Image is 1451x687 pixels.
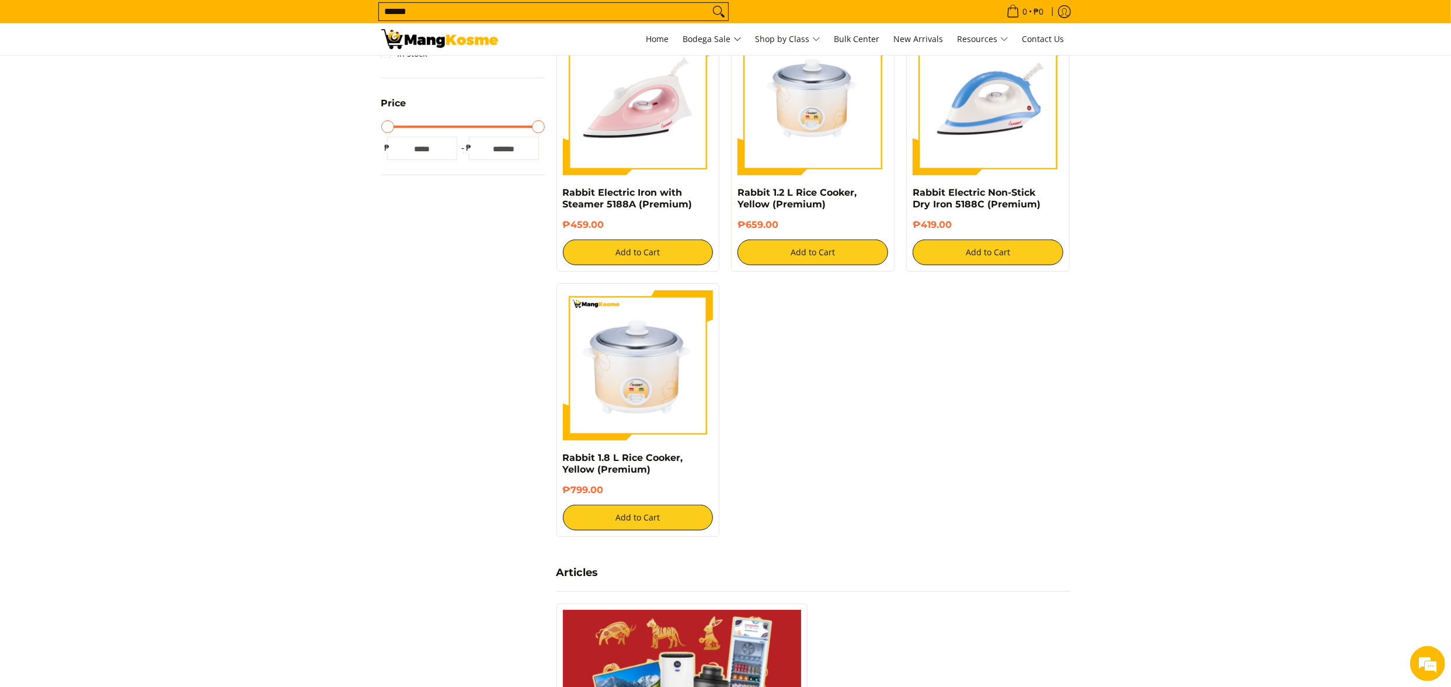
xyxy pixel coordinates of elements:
a: Resources [952,23,1014,55]
h6: ₱419.00 [913,219,1063,231]
a: Rabbit 1.2 L Rice Cooker, Yellow (Premium) [737,187,857,210]
span: 0 [1021,8,1029,16]
button: Add to Cart [563,240,714,265]
button: Add to Cart [737,240,888,265]
a: Rabbit Electric Iron with Steamer 5188A (Premium) [563,187,693,210]
h6: ₱799.00 [563,484,714,496]
a: New Arrivals [888,23,949,55]
span: ₱ [463,142,475,154]
img: Search: 5 results found for &quot;rabbit&quot; | Mang Kosme [381,29,498,49]
a: Shop by Class [750,23,826,55]
button: Search [709,3,728,20]
a: Bulk Center [829,23,886,55]
h4: Articles [556,566,1070,580]
h6: ₱459.00 [563,219,714,231]
img: rabbit-1.2-liter-rice-cooker-yellow-full-view-mang-kosme [737,25,888,175]
button: Add to Cart [563,505,714,530]
span: We're online! [68,147,161,265]
img: https://mangkosme.com/products/rabbit-electric-non-stick-dry-iron-5188c-class-a [913,25,1063,175]
div: Minimize live chat window [192,6,220,34]
span: Contact Us [1022,33,1064,44]
span: Shop by Class [756,32,820,47]
img: https://mangkosme.com/products/rabbit-eletric-iron-with-steamer-5188a-class-a [563,25,714,175]
a: Contact Us [1017,23,1070,55]
span: Resources [958,32,1008,47]
span: ₱ [381,142,393,154]
a: Rabbit Electric Non-Stick Dry Iron 5188C (Premium) [913,187,1041,210]
nav: Main Menu [510,23,1070,55]
span: Bulk Center [834,33,880,44]
span: Home [646,33,669,44]
span: Bodega Sale [683,32,742,47]
a: Bodega Sale [677,23,747,55]
button: Add to Cart [913,240,1063,265]
div: Chat with us now [61,65,196,81]
summary: Open [381,99,406,117]
h6: ₱659.00 [737,219,888,231]
span: • [1003,5,1048,18]
a: Rabbit 1.8 L Rice Cooker, Yellow (Premium) [563,452,683,475]
a: Home [641,23,675,55]
img: https://mangkosme.com/products/rabbit-1-8-l-rice-cooker-yellow-class-a [563,290,714,440]
textarea: Type your message and hit 'Enter' [6,319,222,360]
span: ₱0 [1032,8,1046,16]
span: New Arrivals [894,33,944,44]
span: Price [381,99,406,108]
